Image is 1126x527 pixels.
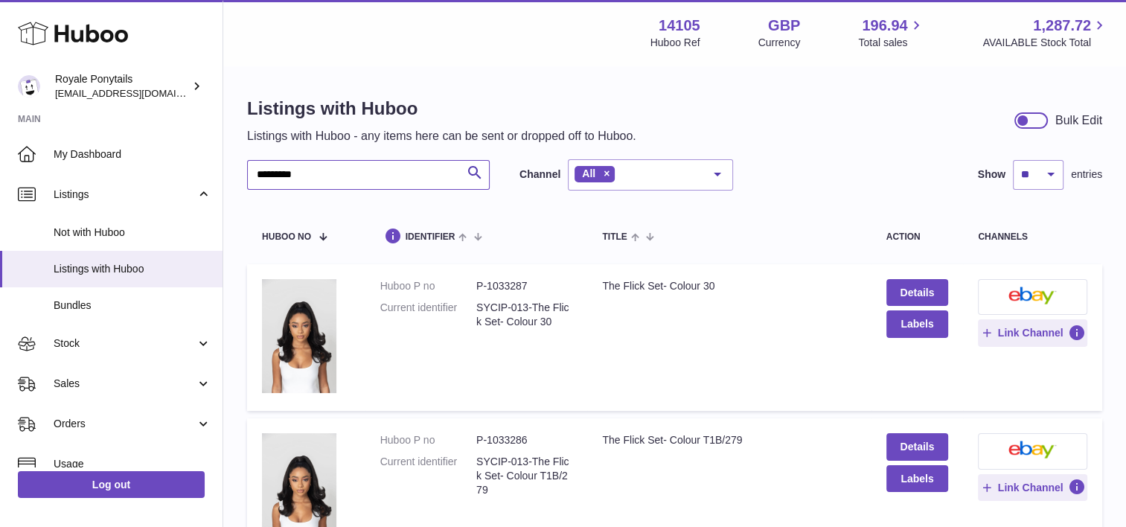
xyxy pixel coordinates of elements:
div: channels [978,232,1087,242]
span: Bundles [54,298,211,313]
dd: P-1033286 [476,433,572,447]
span: Not with Huboo [54,226,211,240]
dt: Current identifier [380,301,476,329]
span: 1,287.72 [1033,16,1091,36]
label: Show [978,167,1005,182]
div: The Flick Set- Colour 30 [602,279,856,293]
span: 196.94 [862,16,907,36]
h1: Listings with Huboo [247,97,636,121]
a: Details [886,433,949,460]
div: action [886,232,949,242]
span: Huboo no [262,232,311,242]
img: ebay-small.png [1008,287,1058,304]
span: identifier [406,232,455,242]
button: Link Channel [978,474,1087,501]
a: 1,287.72 AVAILABLE Stock Total [982,16,1108,50]
div: The Flick Set- Colour T1B/279 [602,433,856,447]
div: Huboo Ref [650,36,700,50]
a: Details [886,279,949,306]
span: [EMAIL_ADDRESS][DOMAIN_NAME] [55,87,219,99]
strong: 14105 [659,16,700,36]
dt: Current identifier [380,455,476,497]
span: Link Channel [998,481,1063,494]
dd: SYCIP-013-The Flick Set- Colour T1B/279 [476,455,572,497]
a: 196.94 Total sales [858,16,924,50]
div: Bulk Edit [1055,112,1102,129]
span: My Dashboard [54,147,211,162]
label: Channel [519,167,560,182]
button: Labels [886,310,949,337]
button: Link Channel [978,319,1087,346]
span: Orders [54,417,196,431]
span: Listings with Huboo [54,262,211,276]
dd: SYCIP-013-The Flick Set- Colour 30 [476,301,572,329]
dt: Huboo P no [380,433,476,447]
img: qphill92@gmail.com [18,75,40,98]
span: Total sales [858,36,924,50]
dt: Huboo P no [380,279,476,293]
span: Stock [54,336,196,351]
div: Currency [758,36,801,50]
span: AVAILABLE Stock Total [982,36,1108,50]
span: Link Channel [998,326,1063,339]
span: Usage [54,457,211,471]
button: Labels [886,465,949,492]
dd: P-1033287 [476,279,572,293]
span: Listings [54,188,196,202]
p: Listings with Huboo - any items here can be sent or dropped off to Huboo. [247,128,636,144]
img: ebay-small.png [1008,441,1058,459]
span: title [602,232,627,242]
div: Royale Ponytails [55,72,189,100]
span: All [582,167,595,179]
a: Log out [18,471,205,498]
span: entries [1071,167,1102,182]
span: Sales [54,377,196,391]
img: The Flick Set- Colour 30 [262,279,336,392]
strong: GBP [768,16,800,36]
